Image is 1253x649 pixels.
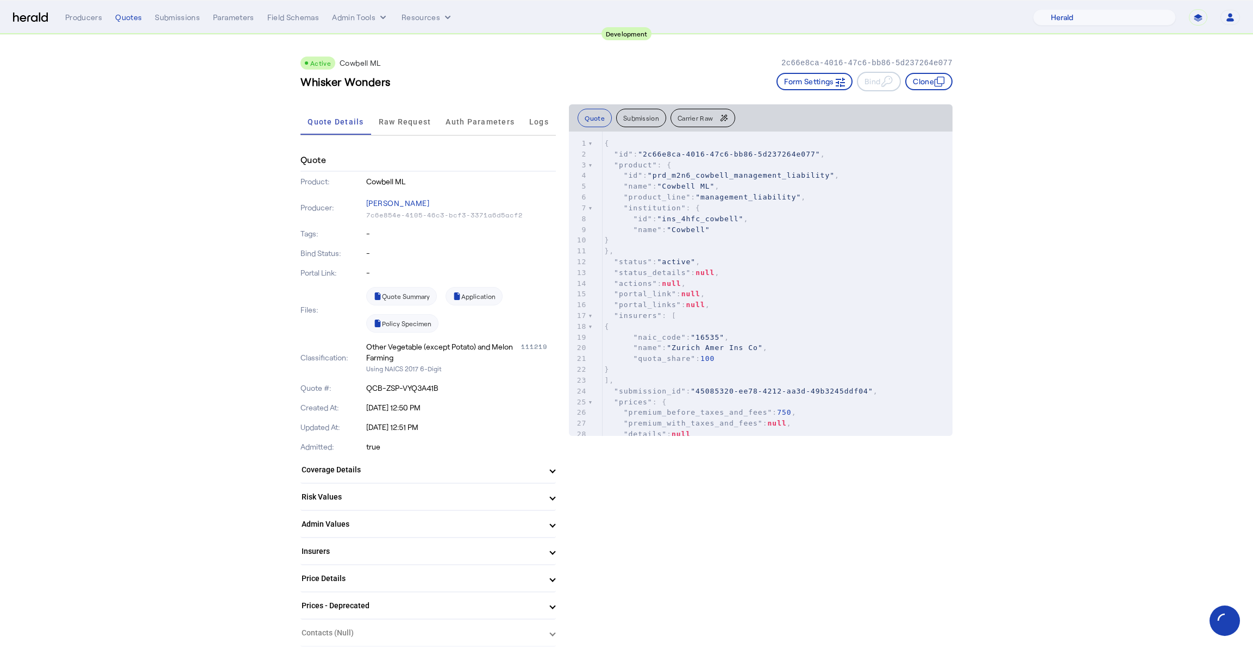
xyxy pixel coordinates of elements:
[604,171,839,179] span: : ,
[366,422,556,433] p: [DATE] 12:51 PM
[662,279,681,288] span: null
[300,422,364,433] p: Updated At:
[905,73,953,90] button: Clone
[300,304,364,315] p: Files:
[569,138,588,149] div: 1
[614,387,686,395] span: "submission_id"
[569,278,588,289] div: 14
[604,236,609,244] span: }
[13,13,48,23] img: Herald Logo
[691,387,873,395] span: "45085320-ee78-4212-aa3d-49b3245ddf04"
[604,193,806,201] span: : ,
[614,161,657,169] span: "product"
[300,592,556,619] mat-expansion-panel-header: Prices - Deprecated
[300,511,556,537] mat-expansion-panel-header: Admin Values
[402,12,453,23] button: Resources dropdown menu
[614,398,653,406] span: "prices"
[569,181,588,192] div: 5
[569,149,588,160] div: 2
[569,407,588,418] div: 26
[604,408,796,416] span: : ,
[667,344,763,352] span: "Zurich Amer Ins Co"
[857,72,901,91] button: Bind
[768,419,787,427] span: null
[300,441,364,452] p: Admitted:
[569,289,588,299] div: 15
[569,418,588,429] div: 27
[155,12,200,23] div: Submissions
[672,430,691,438] span: null
[614,258,653,266] span: "status"
[616,109,666,127] button: Submission
[614,279,657,288] span: "actions"
[569,364,588,375] div: 22
[302,546,542,557] mat-panel-title: Insurers
[604,333,729,341] span: : ,
[302,600,542,611] mat-panel-title: Prices - Deprecated
[686,301,705,309] span: null
[569,132,953,436] herald-code-block: quote
[624,182,653,190] span: "name"
[604,290,705,298] span: : ,
[379,118,431,126] span: Raw Request
[569,203,588,214] div: 7
[624,419,763,427] span: "premium_with_taxes_and_fees"
[569,267,588,278] div: 13
[604,215,748,223] span: : ,
[604,311,676,320] span: : [
[366,267,556,278] p: -
[569,353,588,364] div: 21
[366,176,556,187] p: Cowbell ML
[776,73,853,90] button: Form Settings
[633,354,696,363] span: "quota_share"
[302,491,542,503] mat-panel-title: Risk Values
[633,215,652,223] span: "id"
[446,287,503,305] a: Application
[569,214,588,224] div: 8
[604,247,614,255] span: },
[657,258,696,266] span: "active"
[624,193,691,201] span: "product_line"
[300,267,364,278] p: Portal Link:
[115,12,142,23] div: Quotes
[308,118,364,126] span: Quote Details
[300,484,556,510] mat-expansion-panel-header: Risk Values
[700,354,715,363] span: 100
[366,341,519,363] div: Other Vegetable (except Potato) and Melon Farming
[332,12,389,23] button: internal dropdown menu
[300,176,364,187] p: Product:
[604,376,614,384] span: ],
[624,171,643,179] span: "id"
[569,192,588,203] div: 6
[300,538,556,564] mat-expansion-panel-header: Insurers
[366,383,556,394] p: QCB-ZSP-VYQ3A41B
[569,246,588,257] div: 11
[602,27,652,40] div: Development
[681,290,700,298] span: null
[604,419,791,427] span: : ,
[777,408,791,416] span: 750
[300,202,364,213] p: Producer:
[696,269,715,277] span: null
[569,310,588,321] div: 17
[614,269,691,277] span: "status_details"
[614,150,633,158] span: "id"
[569,299,588,310] div: 16
[366,248,556,259] p: -
[604,398,667,406] span: : {
[604,139,609,147] span: {
[366,228,556,239] p: -
[604,226,710,234] span: :
[604,301,710,309] span: : ,
[624,430,667,438] span: "details"
[691,333,724,341] span: "16535"
[569,170,588,181] div: 4
[300,352,364,363] p: Classification:
[667,226,710,234] span: "Cowbell"
[300,74,391,89] h3: Whisker Wonders
[604,150,825,158] span: : ,
[366,287,437,305] a: Quote Summary
[604,354,715,363] span: :
[366,402,556,413] p: [DATE] 12:50 PM
[366,314,438,333] a: Policy Specimen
